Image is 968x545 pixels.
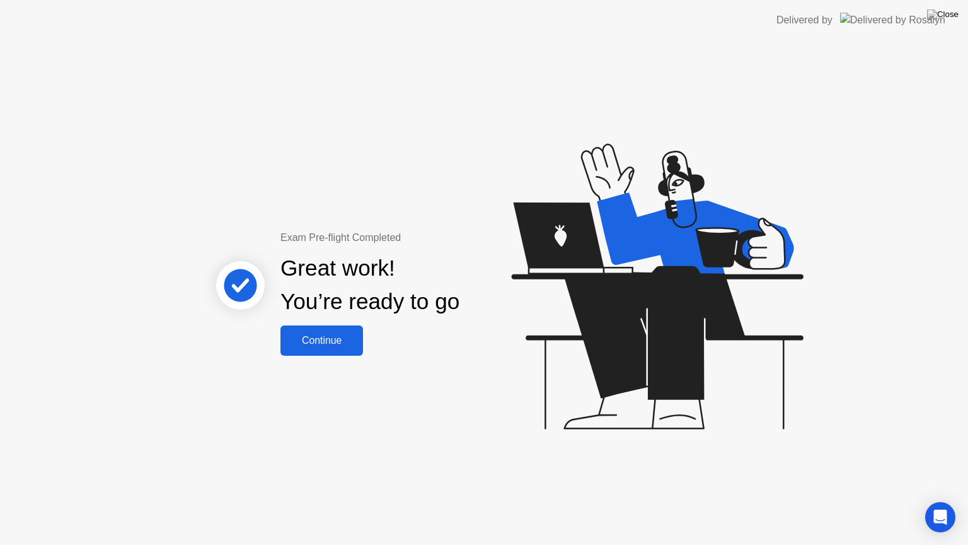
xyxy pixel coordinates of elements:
[927,9,959,20] img: Close
[840,13,945,27] img: Delivered by Rosalyn
[280,230,541,245] div: Exam Pre-flight Completed
[280,325,363,356] button: Continue
[284,335,359,346] div: Continue
[776,13,833,28] div: Delivered by
[925,502,955,532] div: Open Intercom Messenger
[280,252,459,319] div: Great work! You’re ready to go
